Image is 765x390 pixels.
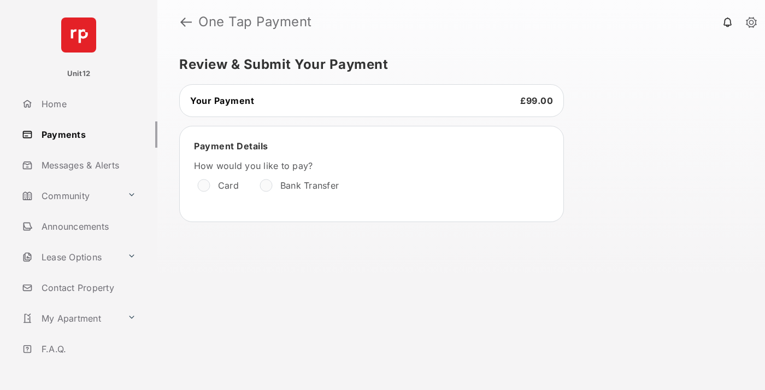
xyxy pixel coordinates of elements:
[218,180,239,191] label: Card
[17,91,157,117] a: Home
[17,152,157,178] a: Messages & Alerts
[194,141,268,152] span: Payment Details
[67,68,91,79] p: Unit12
[280,180,339,191] label: Bank Transfer
[17,183,123,209] a: Community
[17,305,123,331] a: My Apartment
[198,15,312,28] strong: One Tap Payment
[61,18,96,53] img: svg+xml;base64,PHN2ZyB4bWxucz0iaHR0cDovL3d3dy53My5vcmcvMjAwMC9zdmciIHdpZHRoPSI2NCIgaGVpZ2h0PSI2NC...
[17,213,157,240] a: Announcements
[520,95,553,106] span: £99.00
[17,336,157,362] a: F.A.Q.
[179,58,734,71] h5: Review & Submit Your Payment
[17,244,123,270] a: Lease Options
[17,275,157,301] a: Contact Property
[190,95,254,106] span: Your Payment
[194,160,522,171] label: How would you like to pay?
[17,121,157,148] a: Payments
